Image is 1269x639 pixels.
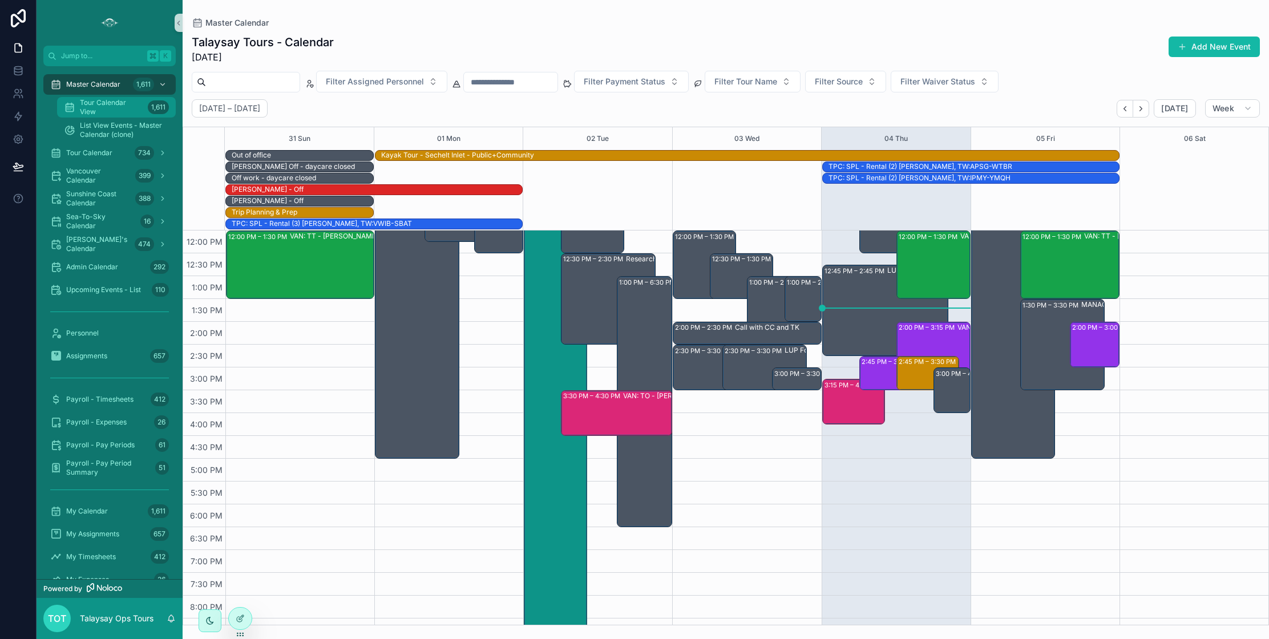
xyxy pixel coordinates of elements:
[66,189,131,208] span: Sunshine Coast Calendar
[829,173,1011,183] div: TPC: SPL - Rental (2) [PERSON_NAME], TW:IPMY-YMQH
[734,127,759,150] button: 03 Wed
[66,262,118,272] span: Admin Calendar
[43,143,176,163] a: Tour Calendar734
[66,418,127,427] span: Payroll - Expenses
[563,390,623,402] div: 3:30 PM – 4:30 PM
[829,162,1012,171] div: TPC: SPL - Rental (2) [PERSON_NAME], TW:APSG-WTBR
[934,368,970,412] div: 3:00 PM – 4:00 PM
[192,50,334,64] span: [DATE]
[187,625,225,634] span: 8:30 PM
[232,150,271,160] div: Out of office
[673,322,821,344] div: 2:00 PM – 2:30 PMCall with CC and TK
[66,285,141,294] span: Upcoming Events - List
[381,151,534,160] div: Kayak Tour - Sechelt Inlet - Public+Community
[617,277,672,527] div: 1:00 PM – 6:30 PM
[43,458,176,478] a: Payroll - Pay Period Summary51
[232,185,304,194] div: [PERSON_NAME] - Off
[187,374,225,383] span: 3:00 PM
[437,127,460,150] div: 01 Mon
[673,231,735,298] div: 12:00 PM – 1:30 PM
[80,98,143,116] span: Tour Calendar View
[232,161,355,172] div: Becky Off - daycare closed
[187,328,225,338] span: 2:00 PM
[188,579,225,589] span: 7:30 PM
[135,169,154,183] div: 399
[66,575,109,584] span: My Expenses
[188,556,225,566] span: 7:00 PM
[1021,231,1118,298] div: 12:00 PM – 1:30 PMVAN: TT - [PERSON_NAME] (25) Translink, TW:PXYR-XWEA
[1021,300,1104,390] div: 1:30 PM – 3:30 PMMANAGEMENT CALENDAR REVIEW
[232,196,304,206] div: Candace - Off
[232,184,304,195] div: Candace - Off
[154,415,169,429] div: 26
[897,357,959,390] div: 2:45 PM – 3:30 PMTalking Trees again: RT, CC, AV
[43,435,176,455] a: Payroll - Pay Periods61
[899,356,959,367] div: 2:45 PM – 3:30 PM
[66,329,99,338] span: Personnel
[66,167,131,185] span: Vancouver Calendar
[960,232,1031,241] div: VAN - TT [PERSON_NAME] (2) - [GEOGRAPHIC_DATA][PERSON_NAME] - GYG - GYGX7N3R9H6M
[723,345,806,390] div: 2:30 PM – 3:30 PMLUP Follow-up
[43,234,176,254] a: [PERSON_NAME]'s Calendar474
[326,76,424,87] span: Filter Assigned Personnel
[43,346,176,366] a: Assignments657
[972,48,1054,458] div: 8:00 AM – 5:00 PM: OFF WORK
[887,266,938,275] div: LUP Event Prep
[561,391,672,435] div: 3:30 PM – 4:30 PMVAN: TO - [PERSON_NAME] (3) [PERSON_NAME], TW:FQGE-NJWQ
[232,162,355,171] div: [PERSON_NAME] Off - daycare closed
[135,237,154,251] div: 474
[897,322,970,378] div: 2:00 PM – 3:15 PMVAN: [GEOGRAPHIC_DATA][PERSON_NAME] (1) [PERSON_NAME], [GEOGRAPHIC_DATA]:QSNH-ZSYJ
[161,51,170,60] span: K
[227,231,374,298] div: 12:00 PM – 1:30 PMVAN: TT - [PERSON_NAME] (1) [PERSON_NAME], ( HUSH TEA ORDER ) TW:[PERSON_NAME]-...
[1023,231,1084,242] div: 12:00 PM – 1:30 PM
[150,349,169,363] div: 657
[587,127,609,150] button: 02 Tue
[1036,127,1055,150] button: 05 Fri
[184,237,225,246] span: 12:00 PM
[936,368,996,379] div: 3:00 PM – 4:00 PM
[823,265,948,355] div: 12:45 PM – 2:45 PMLUP Event Prep
[884,127,908,150] div: 04 Thu
[899,322,957,333] div: 2:00 PM – 3:15 PM
[192,17,269,29] a: Master Calendar
[232,219,412,228] div: TPC: SPL - Rental (3) [PERSON_NAME], TW:VWIB-SBAT
[290,232,435,241] div: VAN: TT - [PERSON_NAME] (1) [PERSON_NAME], ( HUSH TEA ORDER ) TW:[PERSON_NAME]-CKZQ
[43,280,176,300] a: Upcoming Events - List110
[705,71,801,92] button: Select Button
[43,188,176,209] a: Sunshine Coast Calendar388
[43,412,176,432] a: Payroll - Expenses26
[574,71,689,92] button: Select Button
[381,150,534,160] div: Kayak Tour - Sechelt Inlet - Public+Community
[712,253,774,265] div: 12:30 PM – 1:30 PM
[192,34,334,50] h1: Talaysay Tours - Calendar
[1081,300,1162,309] div: MANAGEMENT CALENDAR REVIEW
[184,260,225,269] span: 12:30 PM
[43,524,176,544] a: My Assignments657
[747,277,810,344] div: 1:00 PM – 2:30 PMLUP Engagement Debrief & Planning for [DATE] Events
[1070,322,1119,367] div: 2:00 PM – 3:00 PM
[829,161,1012,172] div: TPC: SPL - Rental (2) Peggy Lee, TW:APSG-WTBR
[43,569,176,590] a: My Expenses26
[66,80,120,89] span: Master Calendar
[151,550,169,564] div: 412
[862,356,922,367] div: 2:45 PM – 3:30 PM
[232,208,297,217] div: Trip Planning & Prep
[187,602,225,612] span: 8:00 PM
[675,322,735,333] div: 2:00 PM – 2:30 PM
[43,547,176,567] a: My Timesheets412
[150,527,169,541] div: 657
[100,14,119,32] img: App logo
[316,71,447,92] button: Select Button
[37,579,183,598] a: Powered by
[710,254,773,298] div: 12:30 PM – 1:30 PM
[188,465,225,475] span: 5:00 PM
[232,196,304,205] div: [PERSON_NAME] - Off
[1205,99,1260,118] button: Week
[152,283,169,297] div: 110
[735,323,799,332] div: Call with CC and TK
[66,552,116,561] span: My Timesheets
[232,173,316,183] div: Off work - daycare closed
[1184,127,1206,150] button: 06 Sat
[57,120,176,140] a: List View Events - Master Calendar (clone)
